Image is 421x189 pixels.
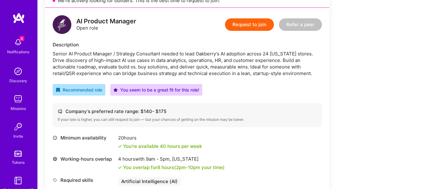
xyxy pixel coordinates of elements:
button: Request to join [225,18,274,31]
div: Required skills [53,177,115,183]
img: teamwork [12,93,24,105]
span: 2pm - 10pm [176,164,200,170]
div: You seem to be a great fit for this role! [113,87,199,93]
div: Artificial Intelligence (AI) [118,177,181,186]
div: Minimum availability [53,135,115,141]
i: icon World [53,157,57,161]
i: icon Check [118,144,122,148]
div: 4 hours with [US_STATE] [118,156,225,162]
i: icon Tag [53,178,57,182]
img: guide book [12,174,24,187]
img: logo [12,12,25,24]
div: You're available 40 hours per week [118,143,202,149]
div: Tokens [12,159,25,166]
div: Company’s preferred rate range: $ 140 - $ 175 [58,108,317,115]
i: icon PurpleStar [113,88,118,92]
i: icon Check [118,166,122,169]
div: Invite [13,133,23,139]
img: tokens [14,151,22,157]
div: Missions [11,105,26,112]
button: Refer a peer [279,18,322,31]
div: Working-hours overlap [53,156,115,162]
div: Open role [76,18,136,31]
i: icon RecommendedBadge [56,88,60,92]
img: discovery [12,65,24,78]
div: 20 hours [118,135,202,141]
div: Notifications [7,49,29,55]
div: AI Product Manager [76,18,136,25]
span: 9am - 5pm , [145,156,172,162]
img: Invite [12,120,24,133]
div: Senior AI Product Manager / Strategy Consultant needed to lead Oakberry’s AI adoption across 24 [... [53,50,322,77]
span: 4 [19,36,24,41]
div: If your rate is higher, you can still request to join — but your chances of getting on the missio... [58,117,317,122]
div: Recommended role [56,87,102,93]
i: icon Cash [58,109,62,114]
div: Discovery [9,78,27,84]
img: bell [12,36,24,49]
img: logo [53,15,71,34]
div: You overlap for 8 hours ( your time) [123,164,225,171]
i: icon Clock [53,135,57,140]
div: Description [53,41,322,48]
